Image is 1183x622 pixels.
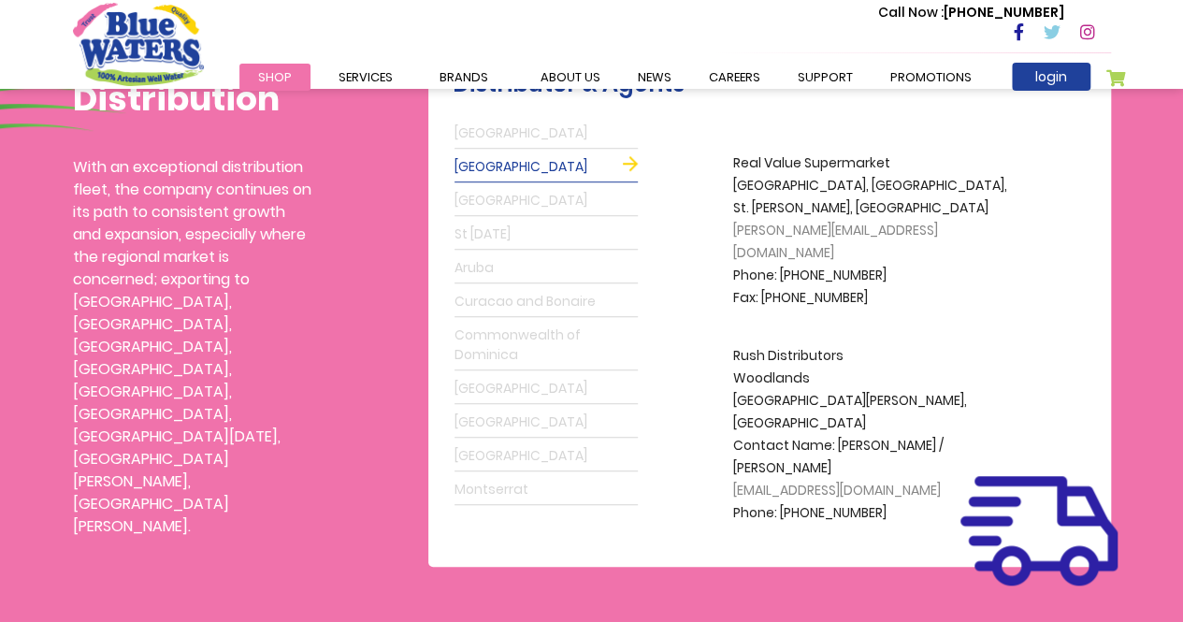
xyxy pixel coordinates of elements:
span: Shop [258,68,292,86]
span: Services [339,68,393,86]
a: News [619,64,690,91]
a: Montserrat [454,475,638,505]
p: [PHONE_NUMBER] [878,3,1064,22]
a: support [779,64,872,91]
p: With an exceptional distribution fleet, the company continues on its path to consistent growth an... [73,156,311,538]
h1: Distribution [73,79,311,119]
a: Commonwealth of Dominica [454,321,638,370]
a: Promotions [872,64,990,91]
a: St [DATE] [454,220,638,250]
a: careers [690,64,779,91]
span: Brands [440,68,488,86]
a: [GEOGRAPHIC_DATA] [454,408,638,438]
a: store logo [73,3,204,85]
a: [GEOGRAPHIC_DATA] [454,186,638,216]
a: about us [522,64,619,91]
a: [GEOGRAPHIC_DATA] [454,374,638,404]
h2: Distributor & Agents [453,71,1102,98]
p: Real Value Supermarket [GEOGRAPHIC_DATA], [GEOGRAPHIC_DATA], St. [PERSON_NAME], [GEOGRAPHIC_DATA]... [733,152,1032,310]
a: login [1012,63,1090,91]
a: Curacao and Bonaire [454,287,638,317]
a: [GEOGRAPHIC_DATA] [454,152,638,182]
span: Call Now : [878,3,944,22]
span: [EMAIL_ADDRESS][DOMAIN_NAME] [733,481,941,499]
a: [GEOGRAPHIC_DATA] [454,441,638,471]
a: [GEOGRAPHIC_DATA] [454,119,638,149]
a: Aruba [454,253,638,283]
span: [PERSON_NAME][EMAIL_ADDRESS][DOMAIN_NAME] [733,221,938,262]
p: Rush Distributors Woodlands [GEOGRAPHIC_DATA][PERSON_NAME], [GEOGRAPHIC_DATA] Contact Name: [PERS... [733,345,1032,525]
